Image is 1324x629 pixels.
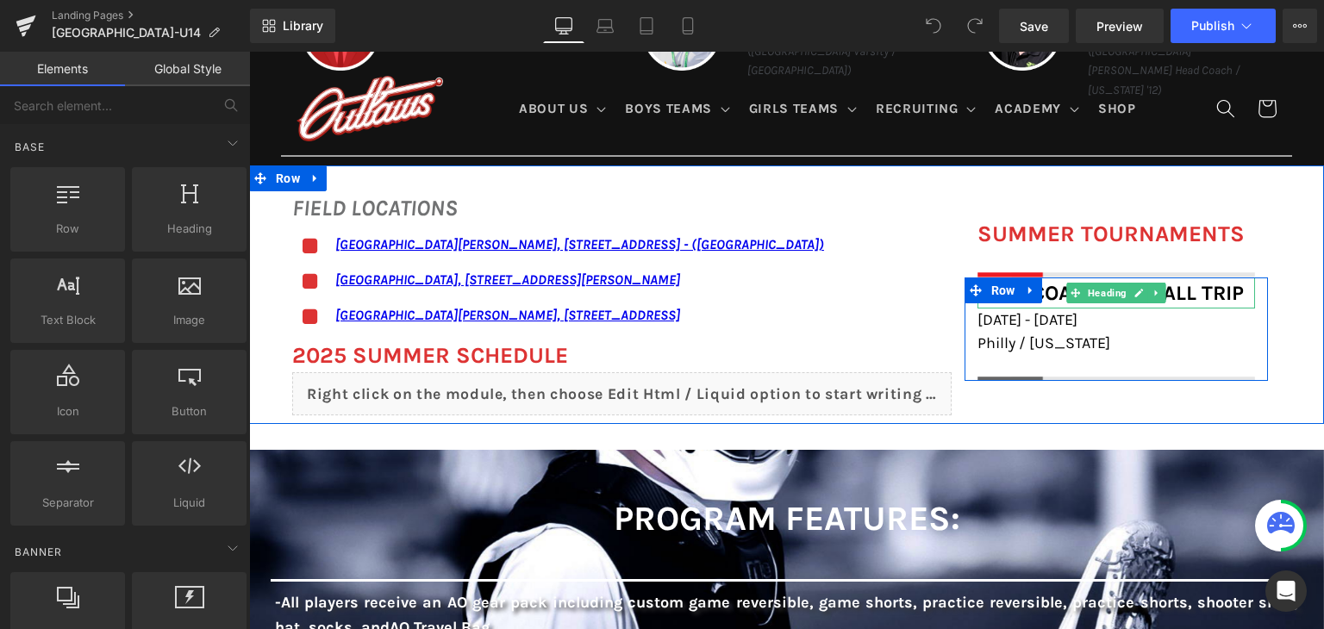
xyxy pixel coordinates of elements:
a: Expand / Collapse [771,226,793,252]
button: Undo [916,9,951,43]
div: Open Intercom Messenger [1265,570,1307,612]
b: 2025 SUMMER Schedule [43,290,319,317]
span: AO Travel Bag. [141,566,244,585]
a: Desktop [543,9,584,43]
a: Landing Pages [52,9,250,22]
a: Expand / Collapse [899,231,917,252]
a: Expand / Collapse [55,114,78,140]
i: FIELD LOCATIONS [43,143,209,170]
span: Heading [835,231,881,252]
button: Publish [1171,9,1276,43]
span: Icon [16,402,120,420]
span: Philly / [US_STATE] [728,282,861,301]
span: Publish [1191,19,1234,33]
span: Heading [137,220,241,238]
span: Base [13,139,47,155]
span: [DATE] - [DATE] [728,258,828,277]
a: [GEOGRAPHIC_DATA], [STREET_ADDRESS][PERSON_NAME] [86,220,431,236]
span: Liquid [137,494,241,512]
a: [GEOGRAPHIC_DATA][PERSON_NAME], [STREET_ADDRESS] - ([GEOGRAPHIC_DATA]) [86,184,575,201]
span: Preview [1096,17,1143,35]
span: Image [137,311,241,329]
span: Save [1020,17,1048,35]
a: Preview [1076,9,1164,43]
span: Library [283,18,323,34]
span: Row [22,114,55,140]
button: More [1283,9,1317,43]
span: Row [16,220,120,238]
button: Redo [958,9,992,43]
font: PROGRAM FEATURES: [365,446,711,487]
strong: -All players receive an AO gear pack including custom game reversible, game shorts, practice reve... [26,541,1049,585]
a: Laptop [584,9,626,43]
span: Text Block [16,311,120,329]
span: Button [137,402,241,420]
a: Mobile [667,9,709,43]
span: [GEOGRAPHIC_DATA]-U14 [52,26,201,40]
a: Global Style [125,52,250,86]
font: SUMMER TOURNAMENTS [728,169,996,196]
a: Tablet [626,9,667,43]
span: Separator [16,494,120,512]
a: New Library [250,9,335,43]
span: Row [738,226,771,252]
a: [GEOGRAPHIC_DATA][PERSON_NAME], [STREET_ADDRESS] [86,255,431,271]
span: Banner [13,544,64,560]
